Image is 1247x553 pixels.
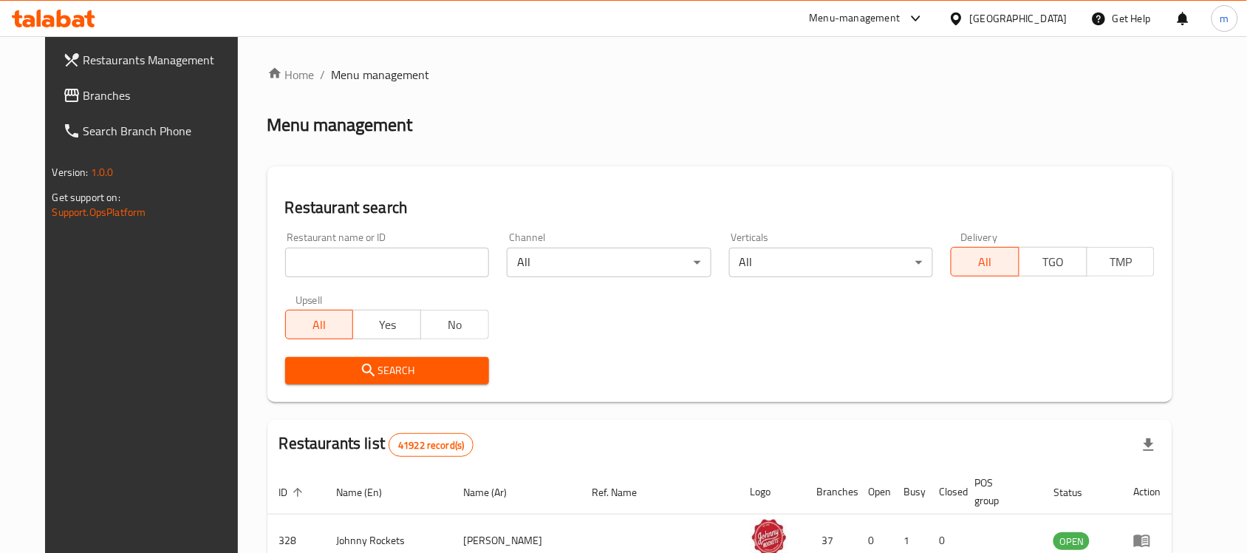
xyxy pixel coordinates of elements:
button: TGO [1019,247,1087,276]
a: Restaurants Management [51,42,253,78]
span: Name (Ar) [463,484,526,501]
h2: Menu management [267,113,413,137]
div: All [729,248,933,277]
li: / [321,66,326,84]
div: OPEN [1053,532,1090,550]
span: TGO [1025,251,1082,273]
div: [GEOGRAPHIC_DATA] [970,10,1067,27]
input: Search for restaurant name or ID.. [285,248,489,277]
span: Version: [52,163,89,182]
h2: Restaurant search [285,197,1155,219]
th: Closed [928,469,963,515]
button: Yes [352,310,421,339]
span: Branches [83,86,242,104]
button: All [951,247,1019,276]
span: Yes [359,314,415,336]
label: Upsell [295,295,323,305]
th: Logo [739,469,805,515]
a: Search Branch Phone [51,113,253,149]
th: Open [857,469,892,515]
span: m [1220,10,1229,27]
div: Menu [1133,532,1161,549]
span: OPEN [1053,533,1090,550]
span: Status [1053,484,1101,501]
span: Search [297,362,477,380]
div: Total records count [389,433,474,457]
div: Menu-management [810,10,901,27]
span: Restaurants Management [83,51,242,69]
span: TMP [1093,251,1149,273]
label: Delivery [961,232,998,242]
nav: breadcrumb [267,66,1173,84]
button: Search [285,357,489,384]
a: Branches [51,78,253,113]
div: Export file [1131,427,1166,463]
h2: Restaurants list [279,432,474,457]
span: Menu management [332,66,430,84]
a: Home [267,66,315,84]
span: 1.0.0 [91,163,114,182]
span: No [427,314,483,336]
span: All [292,314,348,336]
button: TMP [1087,247,1155,276]
th: Busy [892,469,928,515]
span: POS group [975,474,1025,509]
button: No [420,310,489,339]
th: Action [1121,469,1172,515]
span: Name (En) [337,484,402,501]
span: Ref. Name [592,484,656,501]
a: Support.OpsPlatform [52,203,146,222]
th: Branches [805,469,857,515]
button: All [285,310,354,339]
span: Get support on: [52,188,120,207]
span: ID [279,484,307,501]
div: All [507,248,711,277]
span: All [957,251,1014,273]
span: 41922 record(s) [389,438,473,452]
span: Search Branch Phone [83,122,242,140]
